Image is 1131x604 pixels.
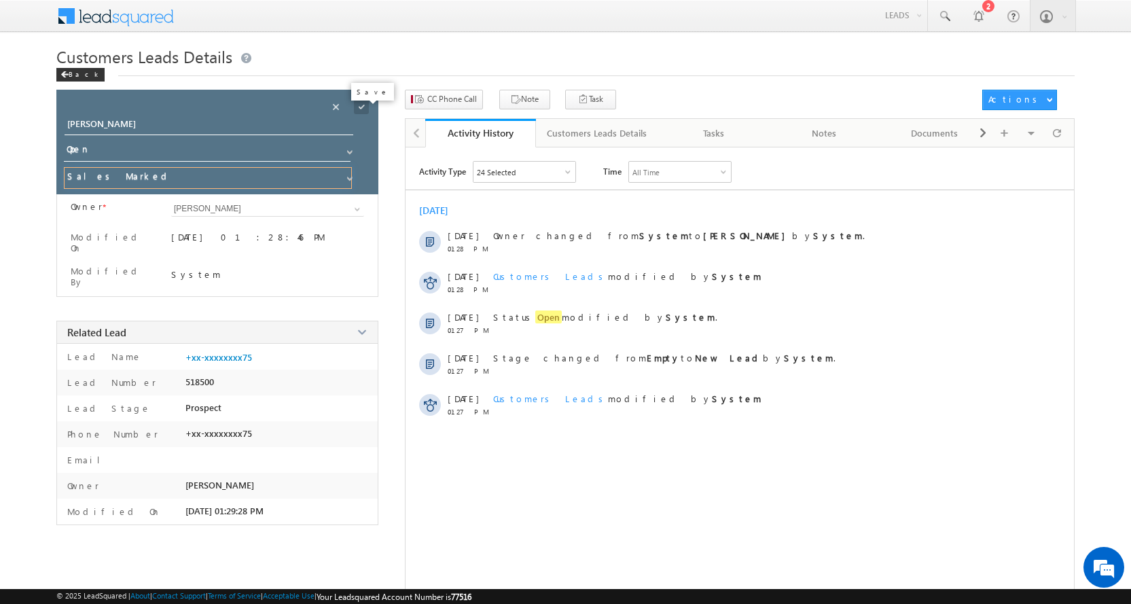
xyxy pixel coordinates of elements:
[427,93,477,105] span: CC Phone Call
[64,167,352,189] input: Stage
[493,270,608,282] span: Customers Leads
[64,428,158,440] label: Phone Number
[185,480,254,491] span: [PERSON_NAME]
[448,245,488,253] span: 01:28 PM
[448,230,478,241] span: [DATE]
[208,591,261,600] a: Terms of Service
[64,505,161,517] label: Modified On
[317,592,471,602] span: Your Leadsquared Account Number is
[499,90,550,109] button: Note
[67,325,126,339] span: Related Lead
[493,230,865,241] span: Owner changed from to by .
[988,93,1042,105] div: Actions
[448,408,488,416] span: 01:27 PM
[185,376,214,387] span: 518500
[565,90,616,109] button: Task
[435,126,526,139] div: Activity History
[56,591,471,602] span: © 2025 LeadSquared | | | | |
[712,393,761,404] strong: System
[547,125,647,141] div: Customers Leads Details
[448,352,478,363] span: [DATE]
[493,352,836,363] span: Stage changed from to by .
[65,116,353,135] input: Opportunity Name Opportunity Name
[448,311,478,323] span: [DATE]
[493,393,761,404] span: modified by
[448,393,478,404] span: [DATE]
[419,204,463,217] div: [DATE]
[357,87,389,96] p: Save
[171,268,364,280] div: System
[451,592,471,602] span: 77516
[340,142,357,156] a: Show All Items
[185,505,264,516] span: [DATE] 01:29:28 PM
[152,591,206,600] a: Contact Support
[477,168,516,177] div: 24 Selected
[64,480,99,491] label: Owner
[18,126,248,407] textarea: Type your message and hit 'Enter'
[712,270,761,282] strong: System
[493,310,717,323] span: Status modified by .
[448,270,478,282] span: [DATE]
[185,419,247,437] em: Start Chat
[347,202,364,216] a: Show All Items
[425,119,536,147] a: Activity History
[223,7,255,39] div: Minimize live chat window
[448,285,488,294] span: 01:28 PM
[784,352,833,363] strong: System
[982,90,1057,110] button: Actions
[659,119,770,147] a: Tasks
[535,310,562,323] span: Open
[603,161,622,181] span: Time
[171,201,364,217] input: Type to Search
[263,591,315,600] a: Acceptable Use
[64,376,156,388] label: Lead Number
[71,266,154,287] label: Modified By
[448,326,488,334] span: 01:27 PM
[632,168,660,177] div: All Time
[536,119,659,147] a: Customers Leads Details
[23,71,57,89] img: d_60004797649_company_0_60004797649
[185,428,252,439] span: +xx-xxxxxxxx75
[71,201,103,212] label: Owner
[56,46,232,67] span: Customers Leads Details
[405,90,483,109] button: CC Phone Call
[639,230,689,241] strong: System
[185,352,252,363] a: +xx-xxxxxxxx75
[56,68,105,82] div: Back
[880,119,990,147] a: Documents
[813,230,863,241] strong: System
[64,351,142,362] label: Lead Name
[64,454,111,465] label: Email
[71,71,228,89] div: Chat with us now
[448,367,488,375] span: 01:27 PM
[647,352,681,363] strong: Empty
[891,125,978,141] div: Documents
[770,119,880,147] a: Notes
[171,231,364,250] div: [DATE] 01:28:46 PM
[185,402,221,413] span: Prospect
[64,402,151,414] label: Lead Stage
[473,162,575,182] div: Owner Changed,Status Changed,Stage Changed,Source Changed,Notes & 19 more..
[670,125,757,141] div: Tasks
[64,141,351,162] input: Status
[703,230,792,241] strong: [PERSON_NAME]
[493,393,608,404] span: Customers Leads
[666,311,715,323] strong: System
[71,232,154,253] label: Modified On
[340,168,357,182] a: Show All Items
[695,352,763,363] strong: New Lead
[493,270,761,282] span: modified by
[419,161,466,181] span: Activity Type
[780,125,868,141] div: Notes
[130,591,150,600] a: About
